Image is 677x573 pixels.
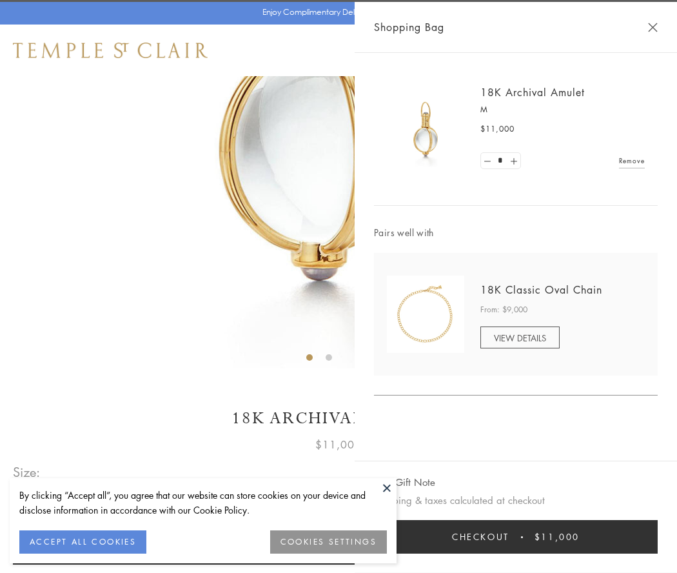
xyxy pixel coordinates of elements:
[480,327,560,348] a: VIEW DETAILS
[19,488,387,518] div: By clicking “Accept all”, you agree that our website can store cookies on your device and disclos...
[480,85,585,99] a: 18K Archival Amulet
[374,474,435,490] button: Add Gift Note
[387,276,464,353] img: N88865-OV18
[13,461,41,483] span: Size:
[13,407,664,430] h1: 18K Archival Amulet
[494,332,546,344] span: VIEW DETAILS
[480,103,645,116] p: M
[480,303,527,316] span: From: $9,000
[507,153,520,169] a: Set quantity to 2
[387,90,464,168] img: 18K Archival Amulet
[619,154,645,168] a: Remove
[374,492,658,508] p: Shipping & taxes calculated at checkout
[13,43,208,58] img: Temple St. Clair
[374,520,658,554] button: Checkout $11,000
[535,530,580,544] span: $11,000
[481,153,494,169] a: Set quantity to 0
[270,530,387,554] button: COOKIES SETTINGS
[480,283,602,297] a: 18K Classic Oval Chain
[374,19,444,35] span: Shopping Bag
[452,530,509,544] span: Checkout
[374,225,658,240] span: Pairs well with
[262,6,409,19] p: Enjoy Complimentary Delivery & Returns
[315,436,362,453] span: $11,000
[19,530,146,554] button: ACCEPT ALL COOKIES
[648,23,658,32] button: Close Shopping Bag
[480,123,515,136] span: $11,000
